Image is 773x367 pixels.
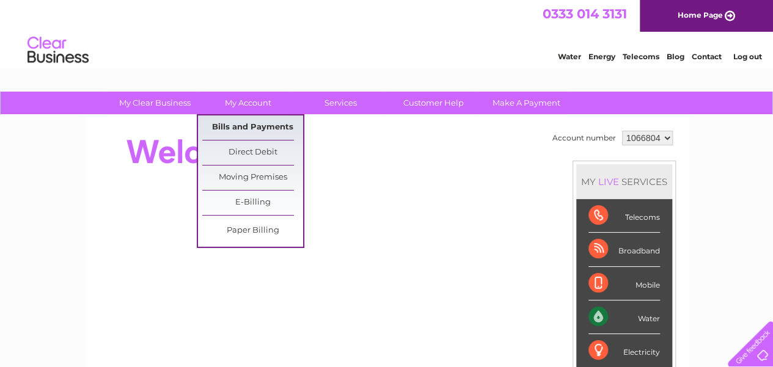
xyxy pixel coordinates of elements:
a: 0333 014 3131 [543,6,627,21]
a: Log out [733,52,761,61]
a: Energy [588,52,615,61]
div: Clear Business is a trading name of Verastar Limited (registered in [GEOGRAPHIC_DATA] No. 3667643... [98,7,676,59]
a: Services [290,92,391,114]
td: Account number [549,128,619,148]
a: Make A Payment [476,92,577,114]
div: Water [588,300,660,334]
div: Telecoms [588,199,660,233]
a: E-Billing [202,191,303,215]
a: Bills and Payments [202,115,303,140]
a: Blog [667,52,684,61]
a: Paper Billing [202,219,303,243]
div: MY SERVICES [576,164,672,199]
a: Telecoms [623,52,659,61]
img: logo.png [27,32,89,69]
a: My Clear Business [104,92,205,114]
a: Contact [692,52,722,61]
a: Customer Help [383,92,484,114]
div: Broadband [588,233,660,266]
div: LIVE [596,176,621,187]
a: Moving Premises [202,165,303,190]
a: My Account [197,92,298,114]
a: Direct Debit [202,140,303,165]
a: Water [558,52,581,61]
div: Mobile [588,267,660,300]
